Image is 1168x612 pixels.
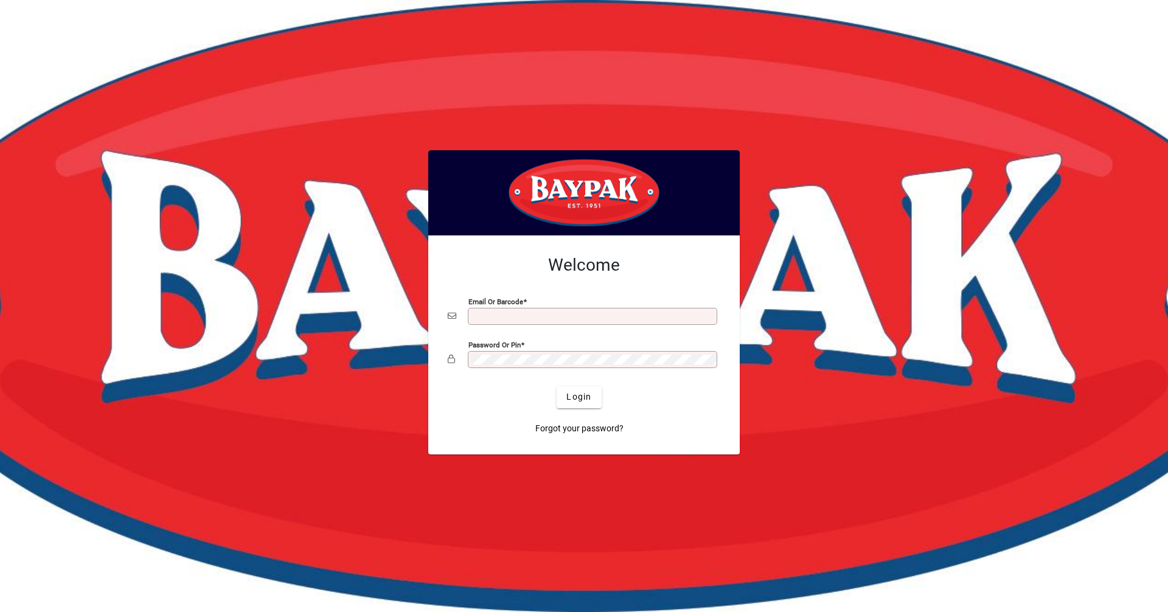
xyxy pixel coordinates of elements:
[530,418,628,440] a: Forgot your password?
[448,255,720,276] h2: Welcome
[468,297,523,305] mat-label: Email or Barcode
[535,422,624,435] span: Forgot your password?
[468,340,521,349] mat-label: Password or Pin
[566,391,591,403] span: Login
[557,386,601,408] button: Login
